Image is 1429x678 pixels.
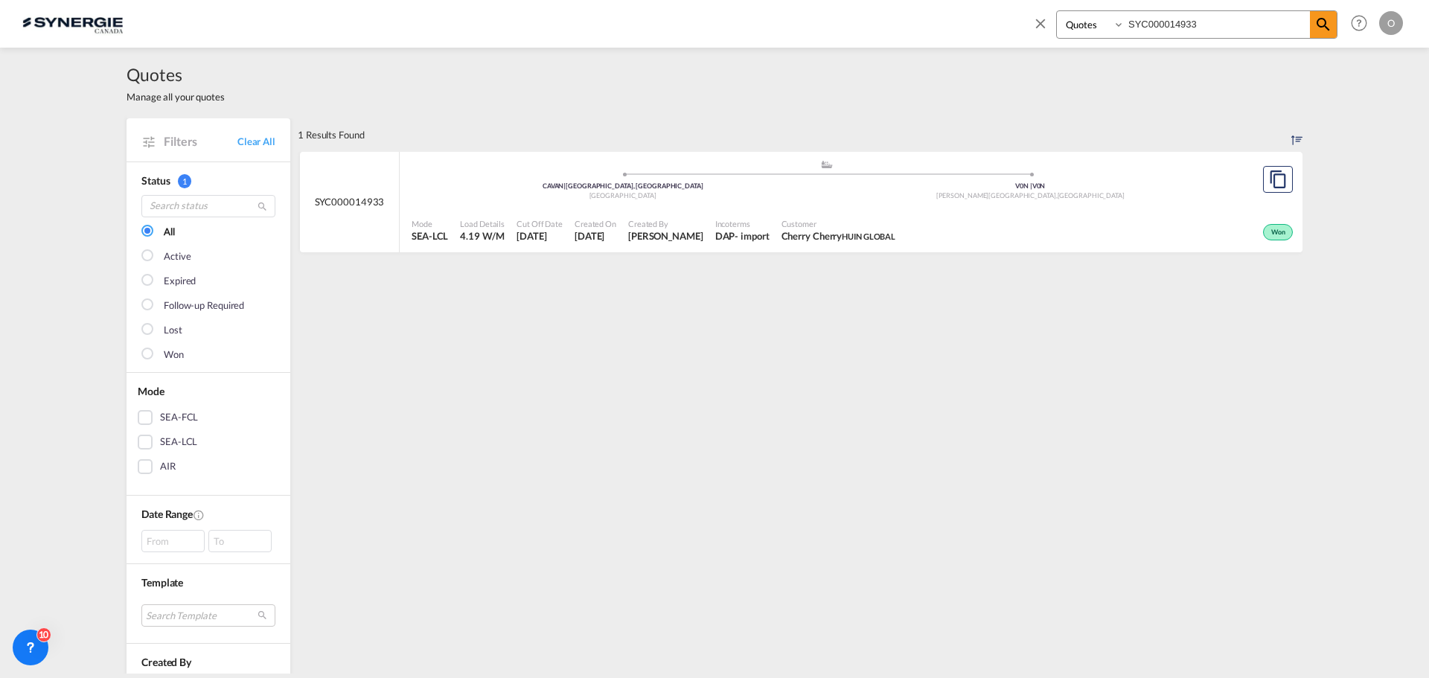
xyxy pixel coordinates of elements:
span: CAVAN [GEOGRAPHIC_DATA], [GEOGRAPHIC_DATA] [543,182,703,190]
div: Sort by: Created On [1291,118,1302,151]
div: - import [735,229,769,243]
span: 1 [178,174,191,188]
span: [PERSON_NAME][GEOGRAPHIC_DATA] [936,191,1058,199]
span: Mode [412,218,448,229]
div: Won [164,348,184,362]
span: [GEOGRAPHIC_DATA] [589,191,656,199]
span: From To [141,530,275,552]
div: To [208,530,272,552]
span: V0N [1015,182,1032,190]
img: 1f56c880d42311ef80fc7dca854c8e59.png [22,7,123,40]
div: 1 Results Found [298,118,365,151]
input: Enter Quotation Number [1125,11,1310,37]
span: 22 Sep 2025 [575,229,616,243]
div: DAP import [715,229,770,243]
div: Follow-up Required [164,298,244,313]
span: icon-close [1032,10,1056,46]
span: Status [141,174,170,187]
span: | [563,182,566,190]
div: Lost [164,323,182,338]
span: Adriana Groposila [628,229,703,243]
span: Quotes [127,63,225,86]
div: Won [1263,224,1293,240]
span: V0N [1032,182,1046,190]
div: DAP [715,229,735,243]
div: Expired [164,274,196,289]
span: [GEOGRAPHIC_DATA] [1058,191,1125,199]
div: SYC000014933 assets/icons/custom/ship-fill.svgassets/icons/custom/roll-o-plane.svgOriginVancouver... [300,152,1302,253]
span: Cut Off Date [517,218,563,229]
div: Help [1346,10,1379,37]
span: Customer [781,218,896,229]
md-icon: assets/icons/custom/copyQuote.svg [1269,170,1287,188]
div: From [141,530,205,552]
md-icon: icon-close [1032,15,1049,31]
md-checkbox: AIR [138,459,279,474]
span: SEA-LCL [412,229,448,243]
md-checkbox: SEA-LCL [138,435,279,450]
span: Load Details [460,218,505,229]
span: Manage all your quotes [127,90,225,103]
div: Active [164,249,191,264]
span: Won [1271,228,1289,238]
span: Incoterms [715,218,770,229]
span: Date Range [141,508,193,520]
span: Cherry Cherry HUIN GLOBAL [781,229,896,243]
span: icon-magnify [1310,11,1337,38]
span: 22 Sep 2025 [517,229,563,243]
span: Created By [628,218,703,229]
span: Mode [138,385,164,397]
md-checkbox: SEA-FCL [138,410,279,425]
span: Created On [575,218,616,229]
span: 4.19 W/M [460,230,504,242]
span: | [1030,182,1032,190]
md-icon: Created On [193,509,205,521]
span: Filters [164,133,237,150]
md-icon: icon-magnify [257,201,268,212]
span: Created By [141,656,191,668]
div: AIR [160,459,176,474]
div: SEA-LCL [160,435,197,450]
button: Copy Quote [1263,166,1293,193]
span: Template [141,576,183,589]
input: Search status [141,195,275,217]
a: Clear All [237,135,275,148]
span: , [1056,191,1058,199]
span: SYC000014933 [315,195,385,208]
div: All [164,225,175,240]
div: O [1379,11,1403,35]
span: Help [1346,10,1372,36]
md-icon: icon-magnify [1314,16,1332,33]
div: Status 1 [141,173,275,188]
md-icon: assets/icons/custom/ship-fill.svg [818,161,836,168]
span: HUIN GLOBAL [842,231,895,241]
div: SEA-FCL [160,410,198,425]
